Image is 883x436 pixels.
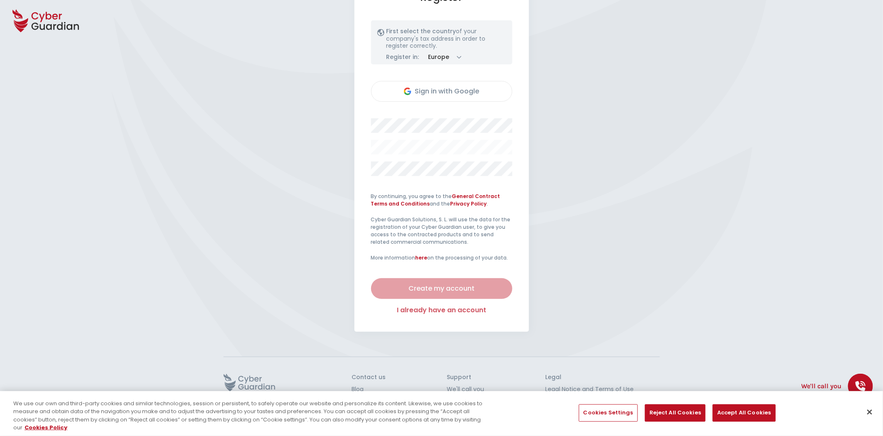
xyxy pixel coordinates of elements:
a: General Contract Terms and Conditions [371,193,500,207]
a: here [416,254,428,261]
a: We'll call you [447,385,484,394]
a: Legal Notice and Terms of Use [545,385,659,394]
p: More information on the processing of your data. [371,254,512,262]
div: Create my account [377,284,506,294]
div: We use our own and third-party cookies and similar technologies, session or persistent, to safely... [13,399,486,432]
button: Sign in with Google [371,81,512,102]
p: By continuing, you agree to the and the . [371,193,512,208]
button: call us button [848,374,873,399]
button: Accept All Cookies [713,404,775,422]
a: Privacy Policy [450,200,487,207]
span: We'll call you [802,381,842,391]
p: Register in: [386,54,419,61]
a: More information about your privacy, opens in a new tab [25,424,67,431]
button: Create my account [371,278,512,299]
button: Cookies Settings, Opens the preference center dialog [579,404,638,422]
h3: Support [447,374,484,381]
a: I already have an account [371,305,512,315]
h3: Legal [545,374,659,381]
button: Close [861,403,879,421]
h3: Contact us [352,374,386,381]
p: Cyber Guardian Solutions, S. L. will use the data for the registration of your Cyber Guardian use... [371,216,512,246]
a: Blog [352,385,386,394]
button: Reject All Cookies [645,404,706,422]
div: Sign in with Google [378,86,506,96]
p: of your company's tax address in order to register correctly. [386,28,506,50]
